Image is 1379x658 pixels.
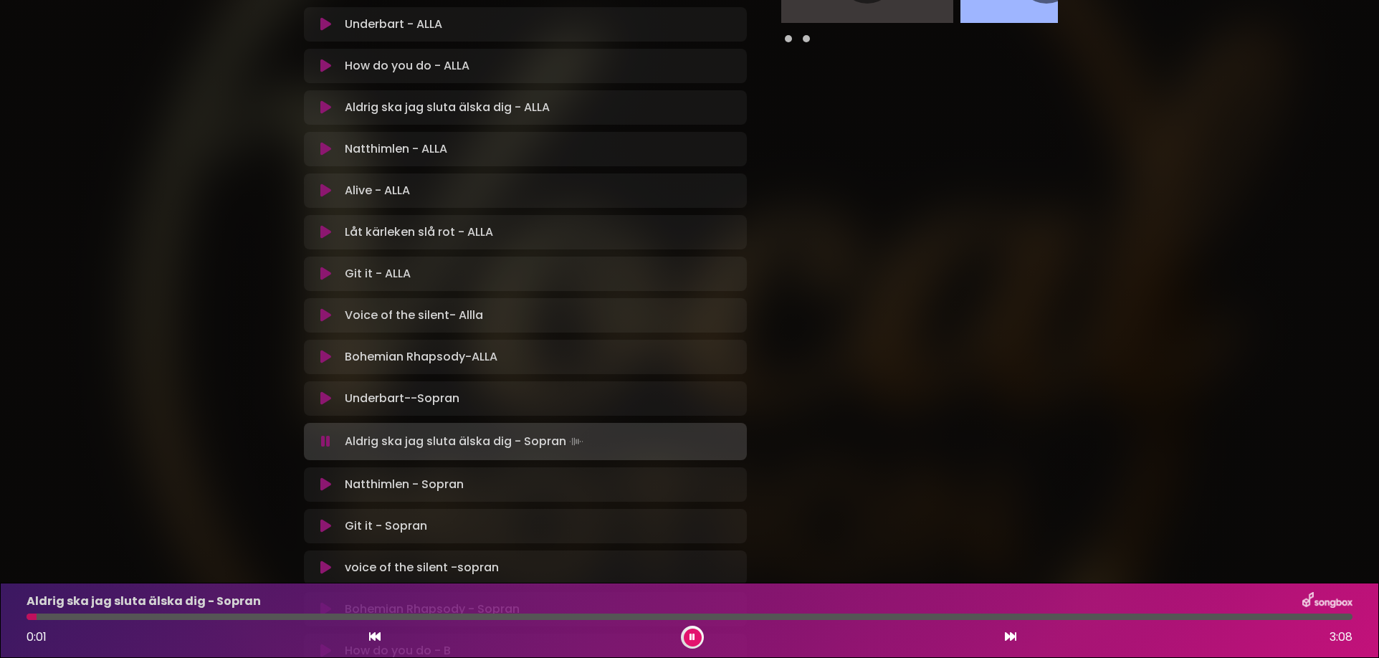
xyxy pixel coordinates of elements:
p: voice of the silent -sopran [345,559,499,576]
p: Voice of the silent- Allla [345,307,483,324]
p: Bohemian Rhapsody-ALLA [345,348,497,366]
span: 0:01 [27,629,47,645]
p: Aldrig ska jag sluta älska dig - Sopran [345,431,586,452]
p: Alive - ALLA [345,182,410,199]
p: Underbart--Sopran [345,390,459,407]
img: waveform4.gif [566,431,586,452]
p: Git it - Sopran [345,518,427,535]
p: Aldrig ska jag sluta älska dig - Sopran [27,593,261,610]
p: Låt kärleken slå rot - ALLA [345,224,493,241]
p: How do you do - ALLA [345,57,469,75]
span: 3:08 [1330,629,1352,646]
p: Natthimlen - ALLA [345,140,447,158]
p: Natthimlen - Sopran [345,476,464,493]
p: Aldrig ska jag sluta älska dig - ALLA [345,99,550,116]
p: Git it - ALLA [345,265,411,282]
p: Underbart - ALLA [345,16,442,33]
img: songbox-logo-white.png [1302,592,1352,611]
